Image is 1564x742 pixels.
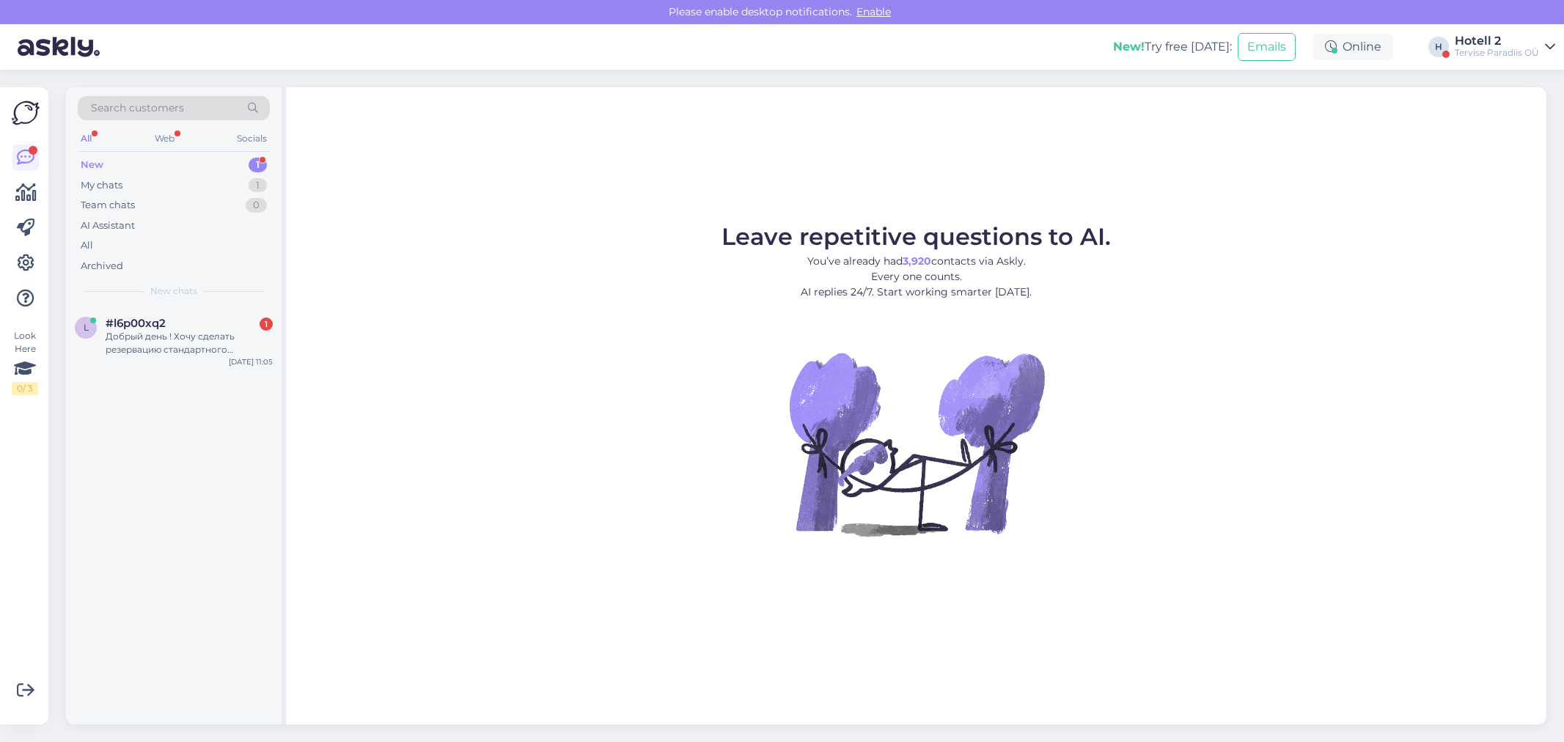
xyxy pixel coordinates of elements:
[260,317,273,331] div: 1
[1455,47,1539,59] div: Tervise Paradiis OÜ
[249,178,267,193] div: 1
[1113,40,1145,54] b: New!
[1113,38,1232,56] div: Try free [DATE]:
[106,317,166,330] span: #l6p00xq2
[12,329,38,395] div: Look Here
[81,259,123,273] div: Archived
[81,198,135,213] div: Team chats
[1313,34,1393,60] div: Online
[152,129,177,148] div: Web
[12,99,40,127] img: Askly Logo
[722,254,1111,300] p: You’ve already had contacts via Askly. Every one counts. AI replies 24/7. Start working smarter [...
[81,178,122,193] div: My chats
[81,158,103,172] div: New
[852,5,895,18] span: Enable
[106,330,273,356] div: Добрый день ! Хочу сделать резервацию стандартного двухместного номера , с 11 по [DATE]. С завтра...
[78,129,95,148] div: All
[84,322,89,333] span: l
[91,100,184,116] span: Search customers
[81,238,93,253] div: All
[234,129,270,148] div: Socials
[1428,37,1449,57] div: H
[150,284,197,298] span: New chats
[246,198,267,213] div: 0
[1455,35,1555,59] a: Hotell 2Tervise Paradiis OÜ
[229,356,273,367] div: [DATE] 11:05
[249,158,267,172] div: 1
[903,254,931,268] b: 3,920
[1238,33,1296,61] button: Emails
[785,312,1049,576] img: No Chat active
[1455,35,1539,47] div: Hotell 2
[81,218,135,233] div: AI Assistant
[722,222,1111,251] span: Leave repetitive questions to AI.
[12,382,38,395] div: 0 / 3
